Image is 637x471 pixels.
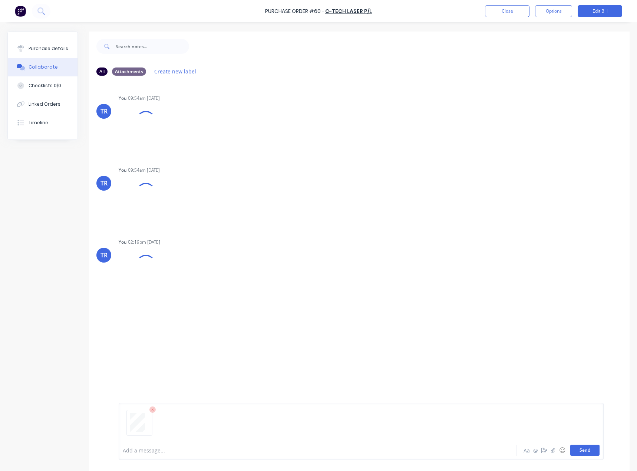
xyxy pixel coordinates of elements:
button: @ [531,446,540,455]
div: All [96,67,108,76]
button: Aa [522,446,531,455]
div: Checklists 0/0 [29,82,61,89]
div: Attachments [112,67,146,76]
button: Close [485,5,529,17]
div: Linked Orders [29,101,60,108]
button: Linked Orders [8,95,77,113]
div: 09:54am [DATE] [128,167,160,174]
div: 09:54am [DATE] [128,95,160,102]
button: Timeline [8,113,77,132]
div: You [119,167,126,174]
button: Checklists 0/0 [8,76,77,95]
div: 02:19pm [DATE] [128,239,160,246]
button: Collaborate [8,58,77,76]
div: Timeline [29,119,48,126]
button: Options [535,5,572,17]
input: Search notes... [116,39,189,54]
img: Factory [15,6,26,17]
button: Create new label [151,66,200,76]
div: You [119,95,126,102]
button: ☺ [558,446,567,455]
a: C-Tech Laser P/L [325,7,372,15]
div: Collaborate [29,64,58,70]
div: Purchase Order #60 - [265,7,324,15]
div: TR [100,107,108,116]
button: Edit Bill [578,5,622,17]
div: Purchase details [29,45,68,52]
div: You [119,239,126,246]
div: TR [100,251,108,260]
div: TR [100,179,108,188]
button: Purchase details [8,39,77,58]
button: Send [570,445,600,456]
